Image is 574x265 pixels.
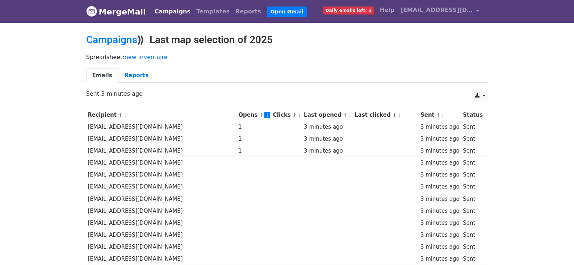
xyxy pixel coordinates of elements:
[420,171,460,179] div: 3 minutes ago
[401,6,473,15] span: [EMAIL_ADDRESS][DOMAIN_NAME]
[125,54,168,61] a: new inventaire
[420,123,460,131] div: 3 minutes ago
[323,7,374,15] span: Daily emails left: 2
[302,109,353,121] th: Last opened
[419,109,461,121] th: Sent
[118,112,122,118] a: ↑
[461,193,484,205] td: Sent
[86,6,97,17] img: MergeMail logo
[420,207,460,215] div: 3 minutes ago
[238,123,269,131] div: 1
[86,157,237,169] td: [EMAIL_ADDRESS][DOMAIN_NAME]
[86,53,488,61] p: Spreadsheet:
[86,90,488,98] p: Sent 3 minutes ago
[86,145,237,157] td: [EMAIL_ADDRESS][DOMAIN_NAME]
[461,229,484,241] td: Sent
[271,109,302,121] th: Clicks
[461,157,484,169] td: Sent
[420,159,460,167] div: 3 minutes ago
[420,195,460,203] div: 3 minutes ago
[86,34,488,46] h2: ⟫ Last map selection of 2025
[461,133,484,145] td: Sent
[86,68,118,83] a: Emails
[304,135,351,143] div: 3 minutes ago
[420,255,460,263] div: 3 minutes ago
[152,4,193,19] a: Campaigns
[343,112,347,118] a: ↑
[236,109,271,121] th: Opens
[441,112,445,118] a: ↓
[420,219,460,227] div: 3 minutes ago
[86,133,237,145] td: [EMAIL_ADDRESS][DOMAIN_NAME]
[238,135,269,143] div: 1
[420,147,460,155] div: 3 minutes ago
[86,169,237,181] td: [EMAIL_ADDRESS][DOMAIN_NAME]
[353,109,419,121] th: Last clicked
[86,34,137,46] a: Campaigns
[397,112,401,118] a: ↓
[320,3,377,17] a: Daily emails left: 2
[420,135,460,143] div: 3 minutes ago
[267,7,307,17] a: Open Gmail
[86,109,237,121] th: Recipient
[86,4,146,19] a: MergeMail
[304,147,351,155] div: 3 minutes ago
[260,112,264,118] a: ↑
[461,109,484,121] th: Status
[123,112,127,118] a: ↓
[461,181,484,193] td: Sent
[297,112,301,118] a: ↓
[377,3,398,17] a: Help
[193,4,232,19] a: Templates
[264,112,270,118] a: ↓
[461,217,484,229] td: Sent
[461,253,484,265] td: Sent
[393,112,397,118] a: ↑
[420,183,460,191] div: 3 minutes ago
[86,205,237,217] td: [EMAIL_ADDRESS][DOMAIN_NAME]
[398,3,482,20] a: [EMAIL_ADDRESS][DOMAIN_NAME]
[238,147,269,155] div: 1
[86,193,237,205] td: [EMAIL_ADDRESS][DOMAIN_NAME]
[461,169,484,181] td: Sent
[420,243,460,251] div: 3 minutes ago
[461,241,484,253] td: Sent
[86,121,237,133] td: [EMAIL_ADDRESS][DOMAIN_NAME]
[86,217,237,229] td: [EMAIL_ADDRESS][DOMAIN_NAME]
[118,68,155,83] a: Reports
[86,253,237,265] td: [EMAIL_ADDRESS][DOMAIN_NAME]
[293,112,297,118] a: ↑
[461,121,484,133] td: Sent
[86,241,237,253] td: [EMAIL_ADDRESS][DOMAIN_NAME]
[461,145,484,157] td: Sent
[420,231,460,239] div: 3 minutes ago
[436,112,440,118] a: ↑
[304,123,351,131] div: 3 minutes ago
[86,181,237,193] td: [EMAIL_ADDRESS][DOMAIN_NAME]
[86,229,237,241] td: [EMAIL_ADDRESS][DOMAIN_NAME]
[461,205,484,217] td: Sent
[348,112,352,118] a: ↓
[232,4,264,19] a: Reports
